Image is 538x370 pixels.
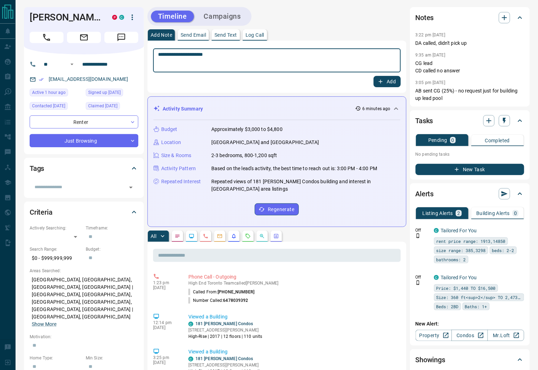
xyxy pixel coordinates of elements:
p: 0 [514,211,517,216]
a: Tailored For You [441,228,477,233]
svg: Emails [217,233,223,239]
p: 3:05 pm [DATE] [416,80,446,85]
p: Home Type: [30,355,82,361]
div: Notes [416,9,524,26]
div: property.ca [112,15,117,20]
h2: Criteria [30,207,53,218]
div: Criteria [30,204,138,221]
p: $0 - $999,999,999 [30,252,82,264]
p: Log Call [246,32,264,37]
p: Activity Summary [163,105,203,113]
span: size range: 385,3298 [436,247,486,254]
p: 12:14 pm [153,320,178,325]
p: DA called, didn't pick up [416,40,524,47]
p: Approximately $3,000 to $4,800 [211,126,283,133]
p: Send Text [214,32,237,37]
button: Show More [32,321,56,328]
p: High-Rise | 2017 | 12 floors | 110 units [188,333,262,340]
div: Activity Summary6 minutes ago [153,102,400,115]
a: Mr.Loft [488,330,524,341]
p: Add Note [151,32,172,37]
span: Price: $1,440 TO $16,500 [436,285,496,292]
p: No pending tasks [416,149,524,160]
span: Active 1 hour ago [32,89,66,96]
div: Alerts [416,185,524,202]
p: Listing Alerts [423,211,453,216]
svg: Calls [203,233,208,239]
div: Tags [30,160,138,177]
a: Property [416,330,452,341]
svg: Push Notification Only [416,280,421,285]
p: Search Range: [30,246,82,252]
p: [DATE] [153,285,178,290]
h2: Alerts [416,188,434,199]
p: Completed [485,138,510,143]
span: bathrooms: 2 [436,256,466,263]
h1: [PERSON_NAME] [30,12,102,23]
span: rent price range: 1913,14850 [436,238,506,245]
div: Wed Jul 22 2020 [86,89,138,99]
span: [PHONE_NUMBER] [218,290,254,294]
span: Message [104,32,138,43]
p: Areas Searched: [30,268,138,274]
span: 6478039392 [223,298,248,303]
span: Size: 360 ft<sup>2</sup> TO 2,473 ft<sup>2</sup> [436,294,522,301]
p: Based on the lead's activity, the best time to reach out is: 3:00 PM - 4:00 PM [211,165,377,172]
svg: Push Notification Only [416,233,421,238]
p: Timeframe: [86,225,138,231]
h2: Tags [30,163,44,174]
p: Phone Call - Outgoing [188,273,398,281]
div: Showings [416,351,524,368]
p: Number Called: [188,297,248,304]
button: Add [374,76,400,87]
div: Tue Sep 09 2025 [30,102,82,112]
span: Baths: 1+ [465,303,487,310]
a: 181 [PERSON_NAME] Condos [195,321,253,326]
p: Actively Searching: [30,225,82,231]
p: [DATE] [153,325,178,330]
p: Min Size: [86,355,138,361]
a: 181 [PERSON_NAME] Condos [195,356,253,361]
svg: Listing Alerts [231,233,237,239]
button: New Task [416,164,524,175]
p: [DATE] [153,360,178,365]
p: [GEOGRAPHIC_DATA] and [GEOGRAPHIC_DATA] [211,139,319,146]
span: Email [67,32,101,43]
button: Campaigns [197,11,248,22]
div: Tasks [416,112,524,129]
p: AB sent CG (25%) - no request just for building up lead pool [416,87,524,102]
p: Building Alerts [476,211,510,216]
h2: Tasks [416,115,433,126]
h2: Showings [416,354,446,365]
svg: Requests [245,233,251,239]
p: 2-3 bedrooms, 800-1,200 sqft [211,152,277,159]
p: Viewed a Building [188,348,398,356]
p: Off [416,227,430,233]
p: 0 [452,138,454,143]
p: New Alert: [416,320,524,328]
span: Beds: 2BD [436,303,459,310]
p: Budget [161,126,177,133]
button: Regenerate [255,203,299,215]
svg: Agent Actions [273,233,279,239]
button: Timeline [151,11,194,22]
div: Thu Jul 31 2025 [86,102,138,112]
p: 3:25 pm [153,355,178,360]
svg: Opportunities [259,233,265,239]
p: Budget: [86,246,138,252]
div: Mon Sep 15 2025 [30,89,82,99]
svg: Lead Browsing Activity [189,233,194,239]
p: High End Toronto Team called [PERSON_NAME] [188,281,398,286]
p: 3:22 pm [DATE] [416,32,446,37]
p: Size & Rooms [161,152,192,159]
p: Location [161,139,181,146]
span: beds: 2-2 [492,247,514,254]
p: Viewed a Building [188,313,398,321]
div: condos.ca [434,275,439,280]
div: Renter [30,115,138,129]
p: Called From: [188,289,254,295]
p: Send Email [181,32,206,37]
span: Call [30,32,64,43]
span: Claimed [DATE] [88,102,117,109]
p: [STREET_ADDRESS][PERSON_NAME] [188,327,262,333]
